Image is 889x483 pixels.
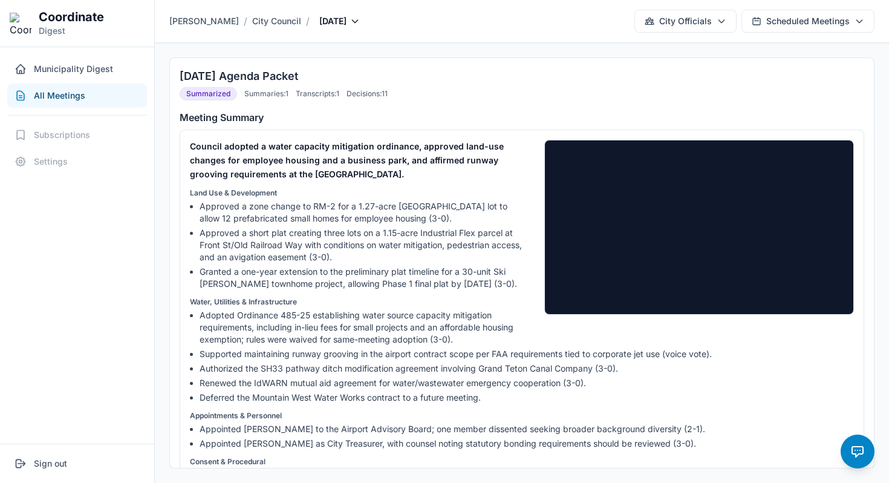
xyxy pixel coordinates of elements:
[200,438,854,450] li: Appointed [PERSON_NAME] as City Treasurer, with counsel noting statutory bonding requirements sho...
[296,89,339,99] span: Transcripts: 1
[7,123,147,147] button: Subscriptions
[200,266,854,290] li: Granted a one-year extension to the preliminary plat timeline for a 30-unit Ski [PERSON_NAME] tow...
[34,129,90,141] span: Subscriptions
[200,377,854,389] li: Renewed the IdWARN mutual aid agreement for water/wastewater emergency cooperation (3-0).
[190,188,854,198] p: Land Use & Development
[347,89,388,99] span: Decisions: 11
[39,25,104,37] p: Digest
[200,392,854,404] li: Deferred the Mountain West Water Works contract to a future meeting.
[169,15,239,27] span: [PERSON_NAME]
[252,15,301,27] span: City Council
[34,63,113,75] span: Municipality Digest
[190,140,854,181] p: Council adopted a water capacity mitigation ordinance, approved land-use changes for employee hou...
[180,110,864,125] h4: Meeting Summary
[7,57,147,81] button: Municipality Digest
[244,89,288,99] span: Summaries: 1
[841,435,874,468] button: Chat with meeting (Beta)
[741,10,874,33] button: Scheduled Meetings
[10,13,31,34] img: Coordinate
[314,13,365,30] button: [DATE]
[545,140,853,314] iframe: 07-15-25 Agenda Packet
[306,14,310,28] span: /
[180,87,237,100] span: Summarized
[7,149,147,174] button: Settings
[190,411,854,421] p: Appointments & Personnel
[200,309,854,346] li: Adopted Ordinance 485-25 establishing water source capacity mitigation requirements, including in...
[200,348,854,360] li: Supported maintaining runway grooving in the airport contract scope per FAA requirements tied to ...
[200,200,854,225] li: Approved a zone change to RM-2 for a 1.27-acre [GEOGRAPHIC_DATA] lot to allow 12 prefabricated sm...
[34,156,68,168] span: Settings
[34,90,85,102] span: All Meetings
[180,68,864,85] h3: [DATE] Agenda Packet
[7,84,147,108] button: All Meetings
[200,227,854,263] li: Approved a short plat creating three lots on a 1.15-acre Industrial Flex parcel at Front St/Old R...
[190,297,854,307] p: Water, Utilities & Infrastructure
[39,10,104,25] h1: Coordinate
[634,10,737,33] button: City Officials
[200,363,854,375] li: Authorized the SH33 pathway ditch modification agreement involving Grand Teton Canal Company (3-0).
[244,14,247,28] span: /
[190,457,854,467] p: Consent & Procedural
[200,423,854,435] li: Appointed [PERSON_NAME] to the Airport Advisory Board; one member dissented seeking broader backg...
[7,452,147,476] button: Sign out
